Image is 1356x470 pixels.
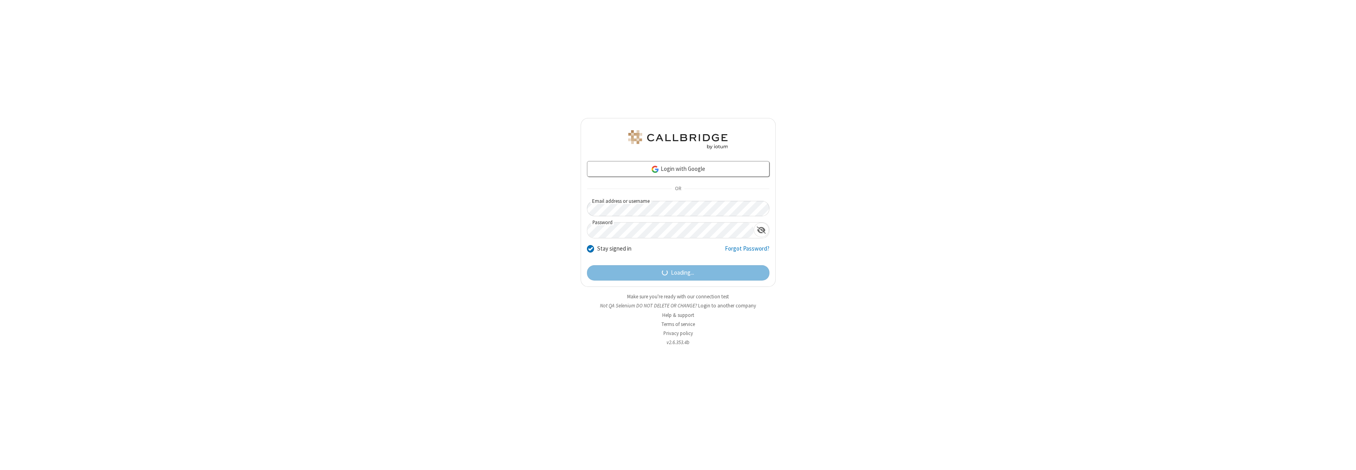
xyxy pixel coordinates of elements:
[754,223,769,237] div: Show password
[698,302,756,309] button: Login to another company
[587,201,769,216] input: Email address or username
[662,312,694,318] a: Help & support
[627,130,729,149] img: QA Selenium DO NOT DELETE OR CHANGE
[1336,449,1350,464] iframe: Chat
[725,244,769,259] a: Forgot Password?
[587,265,769,281] button: Loading...
[587,223,754,238] input: Password
[581,302,776,309] li: Not QA Selenium DO NOT DELETE OR CHANGE?
[663,330,693,337] a: Privacy policy
[581,339,776,346] li: v2.6.353.4b
[661,321,695,328] a: Terms of service
[672,184,684,195] span: OR
[651,165,659,174] img: google-icon.png
[587,161,769,177] a: Login with Google
[671,268,694,277] span: Loading...
[597,244,631,253] label: Stay signed in
[627,293,729,300] a: Make sure you're ready with our connection test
